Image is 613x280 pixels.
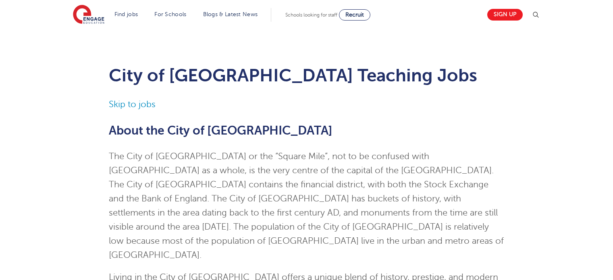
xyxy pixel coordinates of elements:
[109,124,504,137] h2: About the City of [GEOGRAPHIC_DATA]
[339,9,370,21] a: Recruit
[345,12,364,18] span: Recruit
[285,12,337,18] span: Schools looking for staff
[73,5,104,25] img: Engage Education
[109,100,156,109] a: Skip to jobs
[109,65,504,85] h1: City of [GEOGRAPHIC_DATA] Teaching Jobs
[109,149,504,262] p: The City of [GEOGRAPHIC_DATA] or the “Square Mile”, not to be confused with [GEOGRAPHIC_DATA] as ...
[154,11,186,17] a: For Schools
[203,11,258,17] a: Blogs & Latest News
[487,9,523,21] a: Sign up
[114,11,138,17] a: Find jobs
